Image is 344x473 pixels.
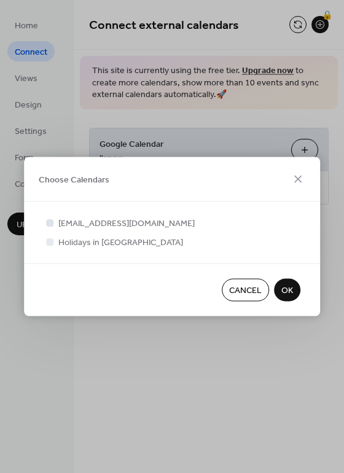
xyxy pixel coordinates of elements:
span: [EMAIL_ADDRESS][DOMAIN_NAME] [58,217,195,230]
span: Choose Calendars [39,174,109,187]
span: Cancel [229,284,262,297]
button: Cancel [222,279,269,302]
span: Holidays in [GEOGRAPHIC_DATA] [58,237,183,249]
button: OK [274,279,300,302]
span: OK [281,284,293,297]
